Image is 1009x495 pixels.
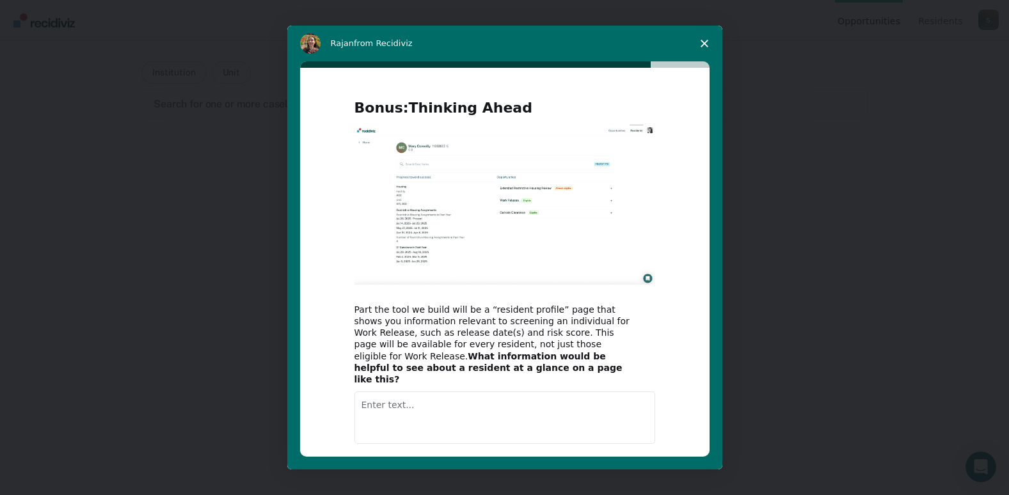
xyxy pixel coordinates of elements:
span: Close survey [687,26,722,61]
b: Thinking Ahead [409,100,532,116]
b: What information would be helpful to see about a resident at a glance on a page like this? [354,351,623,384]
div: Part the tool we build will be a “resident profile” page that shows you information relevant to s... [354,304,636,385]
textarea: Enter text... [354,391,655,444]
img: Profile image for Rajan [300,33,321,54]
span: Rajan [331,38,354,48]
h2: Bonus: [354,98,655,125]
span: from Recidiviz [354,38,413,48]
